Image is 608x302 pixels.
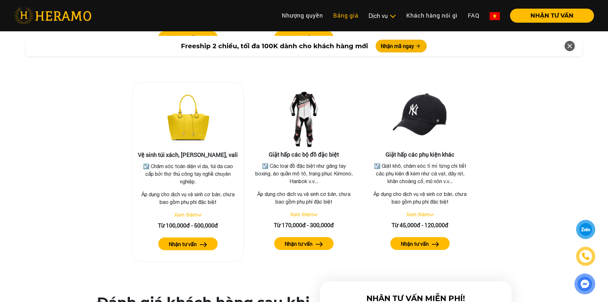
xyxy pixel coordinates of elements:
label: Nhận tư vấn [285,240,312,248]
a: Nhận tư vấn arrow [138,237,238,250]
a: Xem thêm [406,212,429,217]
h3: Giặt hấp các bộ đồ đặc biệt [253,151,355,158]
div: Từ 45,000đ - 120,000đ [369,221,471,229]
a: Khách hàng nói gì [401,9,463,22]
p: ☑️ Giặt khô, chăm sóc tỉ mỉ từng chi tiết các phụ kiện đi kèm như cà vạt, dây nịt, khăn choàng cổ... [371,162,469,185]
img: arrow_down.svg [313,213,318,216]
img: arrow [200,242,207,247]
img: arrow [432,242,439,247]
img: phone-icon [582,252,590,260]
p: ☑️ Chăm sóc toàn diện ví da, túi da cao cấp bởi thợ thủ công tay nghề chuyên nghiệp. [139,162,237,185]
div: Từ 100,000đ - 500,000đ [138,221,238,230]
button: Nhận tư vấn [390,237,450,250]
button: NHẬN TƯ VẤN [510,9,594,23]
a: NHẬN TƯ VẤN [505,13,594,19]
img: Giặt hấp các bộ đồ đặc biệt [272,87,336,151]
a: phone-icon [577,247,594,265]
div: Dịch vụ [369,12,396,20]
div: Từ 170,000đ - 300,000đ [253,221,355,229]
a: FAQ [463,9,484,22]
a: Nhận tư vấn arrow [253,237,355,250]
label: Nhận tư vấn [401,240,429,248]
span: Freeship 2 chiều, tối đa 100K dành cho khách hàng mới [181,41,368,51]
h3: Giặt hấp các phụ kiện khác [369,151,471,158]
img: arrow_down.svg [197,214,202,216]
p: Áp dụng cho dịch vụ vệ sinh cơ bản, chưa bao gồm phụ phí đặc biệt [253,190,355,205]
a: Xem thêm [290,212,313,217]
img: Giặt hấp các phụ kiện khác [388,87,452,151]
a: Bảng giá [328,9,364,22]
p: Áp dụng cho dịch vụ vệ sinh cơ bản, chưa bao gồm phụ phí đặc biệt [138,190,238,206]
img: heramo-logo.png [14,7,91,24]
img: Vệ sinh túi xách, balo, vali [156,88,220,151]
p: ☑️ Các loại đồ đặc biệt như găng tay boxing, áo quần mô tô, trang phục Kimono, Hanbok v.v... [255,162,354,185]
h3: Vệ sinh túi xách, [PERSON_NAME], vali [138,151,238,159]
img: arrow [316,242,323,247]
img: vn-flag.png [490,12,500,20]
img: subToggleIcon [389,13,396,19]
button: Nhận tư vấn [274,237,334,250]
button: Nhận tư vấn [158,237,218,250]
img: arrow_down.svg [429,213,434,216]
p: Áp dụng cho dịch vụ vệ sinh cơ bản, chưa bao gồm phụ phí đặc biệt [369,190,471,205]
label: Nhận tư vấn [169,240,197,248]
button: Nhận mã ngay [376,40,427,52]
a: Xem thêm [174,212,197,218]
a: Nhượng quyền [277,9,328,22]
a: Nhận tư vấn arrow [369,237,471,250]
